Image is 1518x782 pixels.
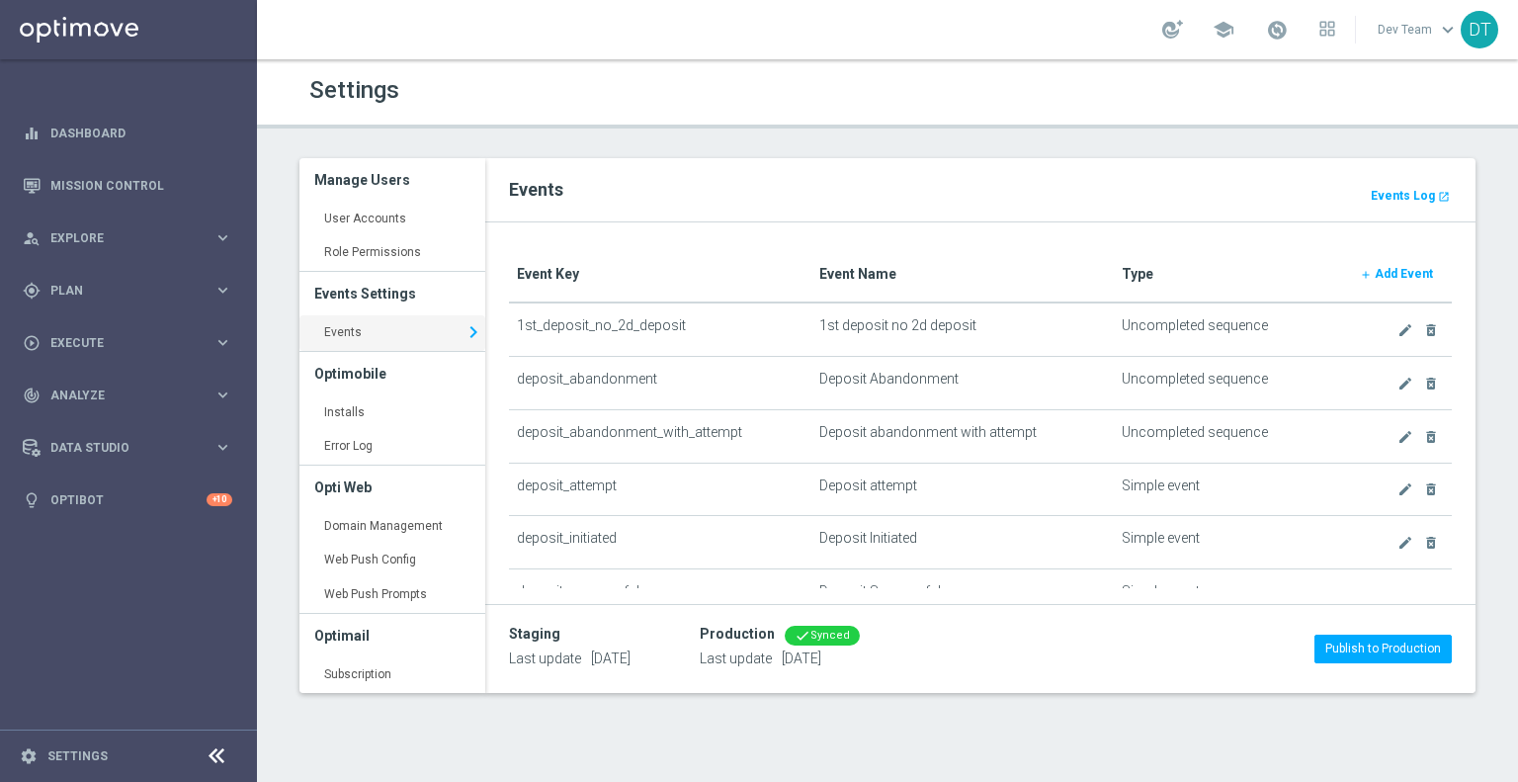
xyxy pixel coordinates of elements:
[23,387,41,404] i: track_changes
[1114,409,1341,463] td: Uncompleted sequence
[1114,303,1341,356] td: Uncompleted sequence
[23,282,41,300] i: gps_fixed
[20,747,38,765] i: settings
[22,178,233,194] button: Mission Control
[509,303,811,356] td: 1st_deposit_no_2d_deposit
[509,246,811,303] th: Event Key
[23,491,41,509] i: lightbulb
[795,628,810,644] i: done
[1423,322,1439,338] i: delete_forever
[1397,429,1413,445] i: create
[299,429,485,465] a: Error Log
[309,76,873,105] h1: Settings
[50,390,213,401] span: Analyze
[1397,376,1413,391] i: create
[50,442,213,454] span: Data Studio
[509,650,631,667] p: Last update
[207,493,232,506] div: +10
[1314,635,1452,662] button: Publish to Production
[22,230,233,246] button: person_search Explore keyboard_arrow_right
[1114,516,1341,569] td: Simple event
[1438,191,1450,203] i: launch
[810,629,850,642] span: Synced
[1114,246,1341,303] th: Type
[23,387,213,404] div: Analyze
[299,577,485,613] a: Web Push Prompts
[50,474,207,526] a: Optibot
[1376,15,1461,44] a: Dev Teamkeyboard_arrow_down
[23,334,213,352] div: Execute
[591,651,631,666] span: [DATE]
[299,315,485,351] a: Events
[23,229,213,247] div: Explore
[50,285,213,297] span: Plan
[23,229,41,247] i: person_search
[700,626,775,643] div: Production
[314,158,470,202] h3: Manage Users
[50,107,232,159] a: Dashboard
[299,235,485,271] a: Role Permissions
[1437,19,1459,41] span: keyboard_arrow_down
[22,283,233,299] div: gps_fixed Plan keyboard_arrow_right
[811,246,1114,303] th: Event Name
[299,202,485,237] a: User Accounts
[462,317,485,347] i: keyboard_arrow_right
[509,516,811,569] td: deposit_initiated
[50,337,213,349] span: Execute
[509,626,560,643] div: Staging
[1461,11,1498,48] div: DT
[1397,481,1413,497] i: create
[1423,535,1439,551] i: delete_forever
[1423,376,1439,391] i: delete_forever
[509,409,811,463] td: deposit_abandonment_with_attempt
[811,303,1114,356] td: 1st deposit no 2d deposit
[1213,19,1234,41] span: school
[213,438,232,457] i: keyboard_arrow_right
[213,333,232,352] i: keyboard_arrow_right
[23,439,213,457] div: Data Studio
[299,691,485,727] a: Unique Promotions
[1423,429,1439,445] i: delete_forever
[509,178,1452,202] h2: Events
[299,509,485,545] a: Domain Management
[811,357,1114,410] td: Deposit Abandonment
[782,651,821,666] span: [DATE]
[314,352,470,395] h3: Optimobile
[23,282,213,300] div: Plan
[314,466,470,509] h3: Opti Web
[314,614,470,657] h3: Optimail
[213,281,232,300] i: keyboard_arrow_right
[811,409,1114,463] td: Deposit abandonment with attempt
[314,272,470,315] h3: Events Settings
[23,334,41,352] i: play_circle_outline
[299,543,485,578] a: Web Push Config
[213,228,232,247] i: keyboard_arrow_right
[23,159,232,212] div: Mission Control
[811,463,1114,516] td: Deposit attempt
[22,388,233,403] button: track_changes Analyze keyboard_arrow_right
[213,386,232,404] i: keyboard_arrow_right
[47,750,108,762] a: Settings
[22,440,233,456] button: Data Studio keyboard_arrow_right
[22,492,233,508] button: lightbulb Optibot +10
[1114,463,1341,516] td: Simple event
[22,335,233,351] button: play_circle_outline Execute keyboard_arrow_right
[811,569,1114,623] td: Deposit Successful
[22,126,233,141] button: equalizer Dashboard
[23,107,232,159] div: Dashboard
[299,657,485,693] a: Subscription
[509,357,811,410] td: deposit_abandonment
[1360,269,1372,281] i: add
[1397,535,1413,551] i: create
[1114,569,1341,623] td: Simple event
[811,516,1114,569] td: Deposit Initiated
[1114,357,1341,410] td: Uncompleted sequence
[299,395,485,431] a: Installs
[50,232,213,244] span: Explore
